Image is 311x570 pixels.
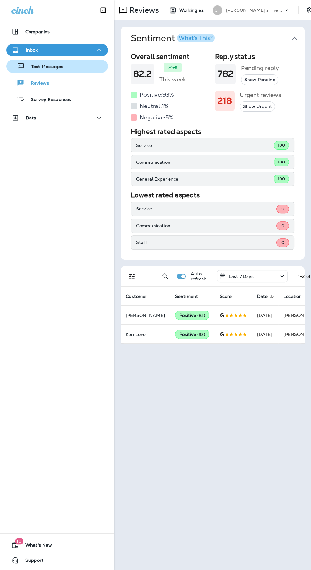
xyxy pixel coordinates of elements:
button: Collapse Sidebar [94,4,112,16]
button: Companies [6,25,108,38]
button: Data [6,112,108,124]
button: SentimentWhat's This? [126,27,310,50]
span: 100 [278,143,285,148]
button: Survey Responses [6,93,108,106]
span: Score [220,294,232,299]
span: ( 92 ) [197,332,205,337]
h1: 218 [218,96,232,106]
span: 100 [278,159,285,165]
p: Reviews [127,5,159,15]
p: Service [136,206,276,211]
p: Service [136,143,274,148]
span: Date [257,294,276,299]
p: Inbox [26,48,38,53]
span: 0 [281,206,284,212]
h2: Overall sentiment [131,53,210,61]
span: Sentiment [175,294,198,299]
h5: Negative: 5 % [140,112,173,123]
p: [PERSON_NAME] [126,313,165,318]
span: Location [283,294,310,299]
span: 0 [281,240,284,245]
p: Communication [136,160,274,165]
p: Communication [136,223,276,228]
span: Customer [126,294,155,299]
h5: Pending reply [241,63,279,73]
p: Data [26,115,36,120]
span: 100 [278,176,285,182]
button: Reviews [6,76,108,89]
p: +2 [172,64,177,71]
button: Support [6,554,108,567]
p: Last 7 Days [229,274,254,279]
span: Date [257,294,268,299]
p: Companies [25,29,50,34]
span: 0 [281,223,284,228]
h5: Positive: 93 % [140,90,174,100]
span: Location [283,294,302,299]
button: Show Pending [241,74,278,85]
button: Filters [126,270,138,283]
span: Customer [126,294,147,299]
td: [DATE] [252,306,279,325]
p: Survey Responses [24,97,71,103]
h1: 82.2 [133,69,152,79]
button: What's This? [177,34,215,42]
p: Reviews [24,80,49,86]
h5: Urgent reviews [240,90,281,100]
p: Text Messages [25,64,63,70]
h2: Reply status [215,53,294,61]
p: Auto refresh [191,271,207,281]
span: 19 [15,538,23,544]
div: SentimentWhat's This? [121,50,305,260]
p: Keri Love [126,332,165,337]
h5: This week [159,74,186,85]
span: ( 85 ) [197,313,205,318]
span: Support [19,558,43,565]
span: What's New [19,542,52,550]
h1: 782 [218,69,233,79]
button: Text Messages [6,60,108,73]
div: CT [213,5,222,15]
button: Search Reviews [159,270,172,283]
span: Score [220,294,240,299]
p: General Experience [136,176,274,182]
div: What's This? [179,35,213,41]
button: Inbox [6,44,108,56]
p: Staff [136,240,276,245]
h5: Neutral: 1 % [140,101,169,111]
p: [PERSON_NAME]'s Tire & Auto [226,8,283,13]
span: Working as: [179,8,206,13]
div: Positive [175,330,209,339]
button: Show Urgent [240,101,275,112]
span: Sentiment [175,294,206,299]
td: [DATE] [252,325,279,344]
h2: Highest rated aspects [131,128,294,136]
h2: Lowest rated aspects [131,191,294,199]
div: Positive [175,311,209,320]
h1: Sentiment [131,33,215,44]
button: 19What's New [6,539,108,551]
